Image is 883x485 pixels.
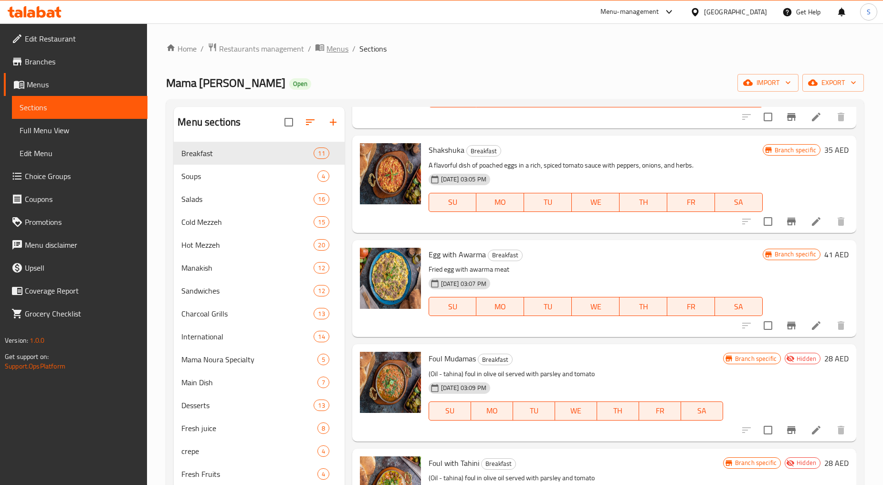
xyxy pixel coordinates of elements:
span: 15 [314,218,328,227]
span: Full Menu View [20,125,140,136]
button: TU [524,297,572,316]
span: Grocery Checklist [25,308,140,319]
span: export [810,77,856,89]
button: FR [639,401,681,421]
span: 16 [314,195,328,204]
span: Branch specific [771,250,820,259]
span: FR [671,300,711,314]
span: Sandwiches [181,285,314,296]
span: FR [643,404,677,418]
button: Branch-specific-item [780,210,803,233]
div: Desserts13 [174,394,344,417]
span: Mama [PERSON_NAME] [166,72,285,94]
a: Promotions [4,211,147,233]
div: items [317,354,329,365]
a: Upsell [4,256,147,279]
span: Egg with Awarma [429,247,486,262]
button: TH [620,193,667,212]
span: S [867,7,871,17]
span: Manakish [181,262,314,274]
span: Branches [25,56,140,67]
div: Sandwiches12 [174,279,344,302]
span: TU [528,300,568,314]
button: SA [715,193,763,212]
img: Foul Mudamas [360,352,421,413]
button: Branch-specific-item [780,105,803,128]
div: items [317,170,329,182]
span: SU [433,404,467,418]
span: crepe [181,445,317,457]
span: Menu disclaimer [25,239,140,251]
span: Select to update [758,420,778,440]
div: items [314,400,329,411]
button: FR [667,297,715,316]
span: Hot Mezzeh [181,239,314,251]
span: Branch specific [771,146,820,155]
button: SU [429,401,471,421]
span: [DATE] 03:09 PM [437,383,490,392]
span: Restaurants management [219,43,304,54]
button: TH [597,401,639,421]
div: Cold Mezzeh15 [174,211,344,233]
a: Choice Groups [4,165,147,188]
div: [GEOGRAPHIC_DATA] [704,7,767,17]
div: Cold Mezzeh [181,216,314,228]
button: SA [681,401,723,421]
button: Branch-specific-item [780,419,803,442]
h6: 35 AED [824,143,849,157]
span: Coverage Report [25,285,140,296]
nav: breadcrumb [166,42,864,55]
div: items [314,285,329,296]
a: Grocery Checklist [4,302,147,325]
img: Shakshuka [360,143,421,204]
span: 8 [318,424,329,433]
a: Coverage Report [4,279,147,302]
button: SU [429,193,477,212]
a: Edit Menu [12,142,147,165]
span: Mama Noura Specialty [181,354,317,365]
div: items [314,239,329,251]
span: TH [623,195,663,209]
a: Coupons [4,188,147,211]
span: SU [433,300,473,314]
span: Foul Mudamas [429,351,476,366]
button: delete [830,210,852,233]
div: items [314,331,329,342]
span: International [181,331,314,342]
span: 4 [318,172,329,181]
p: Fried egg with awarma meat [429,264,763,275]
span: 4 [318,470,329,479]
a: Edit menu item [810,216,822,227]
span: Select to update [758,211,778,232]
span: Open [289,80,311,88]
a: Menus [315,42,348,55]
span: import [745,77,791,89]
span: SA [719,300,759,314]
a: Support.OpsPlatform [5,360,65,372]
li: / [308,43,311,54]
span: Edit Menu [20,148,140,159]
span: Hidden [793,458,820,467]
span: Breakfast [181,148,314,159]
div: crepe4 [174,440,344,463]
a: Edit menu item [810,111,822,123]
span: Fresh Fruits [181,468,317,480]
button: delete [830,419,852,442]
div: items [314,262,329,274]
span: WE [559,404,593,418]
div: Desserts [181,400,314,411]
span: Choice Groups [25,170,140,182]
span: Charcoal Grills [181,308,314,319]
a: Menus [4,73,147,96]
span: Menus [27,79,140,90]
span: Sections [20,102,140,113]
span: WE [576,195,616,209]
button: WE [555,401,597,421]
div: items [314,308,329,319]
a: Edit Restaurant [4,27,147,50]
span: FR [671,195,711,209]
span: Version: [5,334,28,347]
button: SA [715,297,763,316]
